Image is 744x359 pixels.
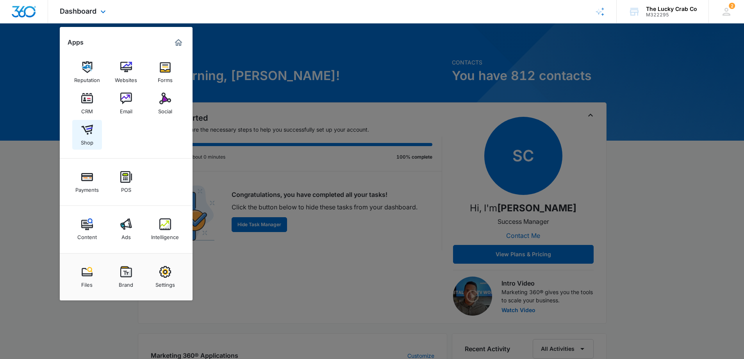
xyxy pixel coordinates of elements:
[121,183,131,193] div: POS
[72,262,102,292] a: Files
[155,278,175,288] div: Settings
[77,230,97,240] div: Content
[150,89,180,118] a: Social
[72,89,102,118] a: CRM
[646,6,697,12] div: account name
[75,183,99,193] div: Payments
[111,89,141,118] a: Email
[81,104,93,114] div: CRM
[150,262,180,292] a: Settings
[120,104,132,114] div: Email
[121,230,131,240] div: Ads
[150,214,180,244] a: Intelligence
[119,278,133,288] div: Brand
[72,167,102,197] a: Payments
[81,278,93,288] div: Files
[172,36,185,49] a: Marketing 360® Dashboard
[115,73,137,83] div: Websites
[60,7,96,15] span: Dashboard
[151,230,179,240] div: Intelligence
[158,73,173,83] div: Forms
[111,167,141,197] a: POS
[150,57,180,87] a: Forms
[646,12,697,18] div: account id
[729,3,735,9] span: 2
[74,73,100,83] div: Reputation
[158,104,172,114] div: Social
[729,3,735,9] div: notifications count
[111,214,141,244] a: Ads
[72,57,102,87] a: Reputation
[68,39,84,46] h2: Apps
[72,120,102,150] a: Shop
[111,57,141,87] a: Websites
[72,214,102,244] a: Content
[81,136,93,146] div: Shop
[111,262,141,292] a: Brand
